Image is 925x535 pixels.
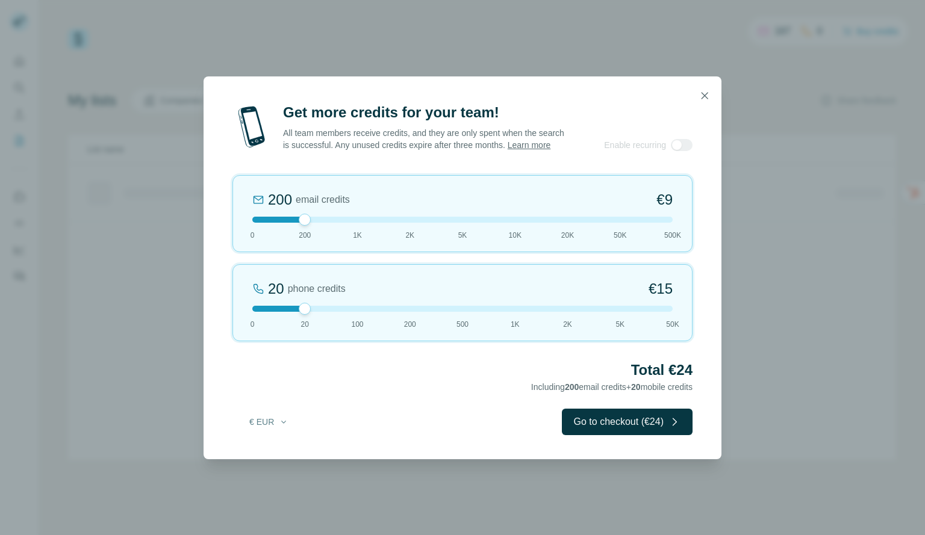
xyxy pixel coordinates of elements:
[353,230,362,241] span: 1K
[299,230,311,241] span: 200
[562,409,693,435] button: Go to checkout (€24)
[509,230,522,241] span: 10K
[283,127,565,151] p: All team members receive credits, and they are only spent when the search is successful. Any unus...
[405,230,414,241] span: 2K
[232,360,693,380] h2: Total €24
[649,279,673,298] span: €15
[666,319,679,330] span: 50K
[531,382,693,392] span: Including email credits + mobile credits
[268,190,292,209] div: 200
[404,319,416,330] span: 200
[664,230,681,241] span: 500K
[561,230,574,241] span: 20K
[251,230,255,241] span: 0
[301,319,309,330] span: 20
[615,319,624,330] span: 5K
[508,140,551,150] a: Learn more
[268,279,284,298] div: 20
[241,411,297,433] button: € EUR
[656,190,673,209] span: €9
[456,319,469,330] span: 500
[288,282,346,296] span: phone credits
[351,319,363,330] span: 100
[251,319,255,330] span: 0
[232,103,271,151] img: mobile-phone
[563,319,572,330] span: 2K
[296,193,350,207] span: email credits
[604,139,666,151] span: Enable recurring
[631,382,641,392] span: 20
[565,382,579,392] span: 200
[614,230,626,241] span: 50K
[458,230,467,241] span: 5K
[511,319,520,330] span: 1K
